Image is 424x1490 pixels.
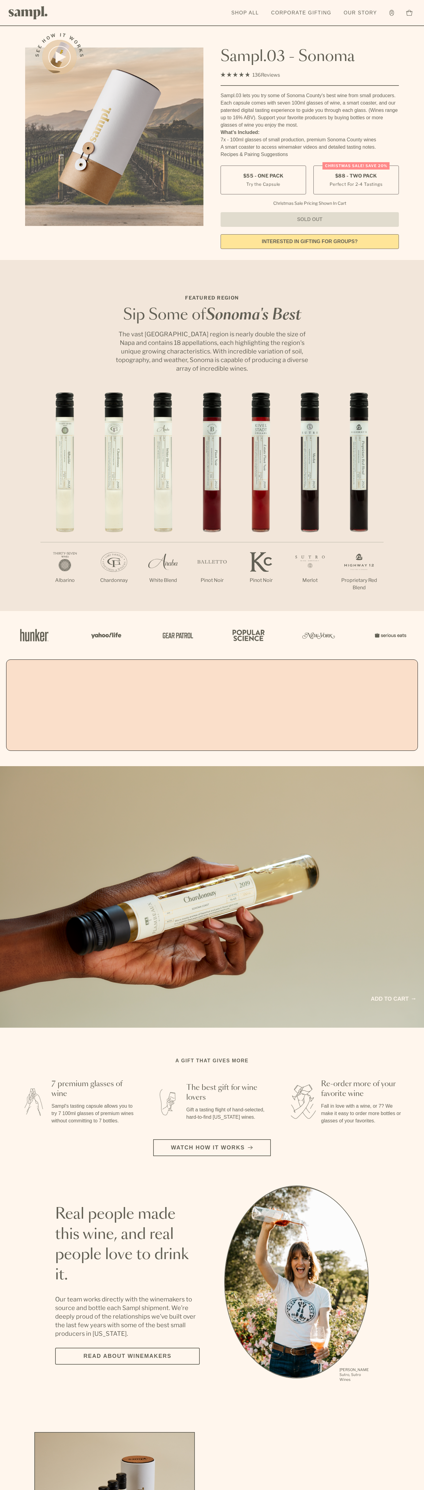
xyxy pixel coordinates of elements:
[176,1057,249,1064] h2: A gift that gives more
[55,1348,200,1365] a: Read about Winemakers
[335,173,377,179] span: $88 - Two Pack
[221,48,399,66] h1: Sampl.03 - Sonoma
[335,392,384,611] li: 7 / 7
[252,72,261,78] span: 136
[237,392,286,604] li: 5 / 7
[261,72,280,78] span: Reviews
[228,6,262,20] a: Shop All
[323,162,390,170] div: Christmas SALE! Save 20%
[221,136,399,143] li: 7x - 100ml glasses of small production, premium Sonoma County wines
[186,1106,270,1121] p: Gift a tasting flight of hand-selected, hard-to-find [US_STATE] wines.
[221,151,399,158] li: Recipes & Pairing Suggestions
[229,622,266,648] img: Artboard_4_28b4d326-c26e-48f9-9c80-911f17d6414e_x450.png
[51,1102,135,1125] p: Sampl's tasting capsule allows you to try 7 100ml glasses of premium wines without committing to ...
[138,577,187,584] p: White Blend
[341,6,380,20] a: Our Story
[339,1367,369,1382] p: [PERSON_NAME] Sutro, Sutro Wines
[221,92,399,129] div: Sampl.03 lets you try some of Sonoma County's best wine from small producers. Each capsule comes ...
[286,577,335,584] p: Merlot
[158,622,195,648] img: Artboard_5_7fdae55a-36fd-43f7-8bfd-f74a06a2878e_x450.png
[206,308,301,323] em: Sonoma's Best
[114,330,310,373] p: The vast [GEOGRAPHIC_DATA] region is nearly double the size of Napa and contains 18 appellations,...
[221,143,399,151] li: A smart coaster to access winemaker videos and detailed tasting notes.
[187,392,237,604] li: 4 / 7
[221,130,259,135] strong: What’s Included:
[51,1079,135,1099] h3: 7 premium glasses of wine
[55,1295,200,1338] p: Our team works directly with the winemakers to source and bottle each Sampl shipment. We’re deepl...
[153,1139,271,1156] button: Watch how it works
[268,6,335,20] a: Corporate Gifting
[246,181,280,187] small: Try the Capsule
[237,577,286,584] p: Pinot Noir
[335,577,384,591] p: Proprietary Red Blend
[55,1204,200,1285] h2: Real people made this wine, and real people love to drink it.
[286,392,335,604] li: 6 / 7
[16,622,53,648] img: Artboard_1_c8cd28af-0030-4af1-819c-248e302c7f06_x450.png
[330,181,382,187] small: Perfect For 2-4 Tastings
[371,622,408,648] img: Artboard_7_5b34974b-f019-449e-91fb-745f8d0877ee_x450.png
[25,48,203,226] img: Sampl.03 - Sonoma
[224,1186,369,1383] div: slide 1
[40,392,89,604] li: 1 / 7
[371,995,415,1003] a: Add to cart
[321,1079,404,1099] h3: Re-order more of your favorite wine
[89,577,138,584] p: Chardonnay
[114,308,310,323] h2: Sip Some of
[40,577,89,584] p: Albarino
[9,6,48,19] img: Sampl logo
[221,212,399,227] button: Sold Out
[321,1102,404,1125] p: Fall in love with a wine, or 7? We make it easy to order more bottles or glasses of your favorites.
[186,1083,270,1102] h3: The best gift for wine lovers
[221,71,280,79] div: 136Reviews
[138,392,187,604] li: 3 / 7
[187,577,237,584] p: Pinot Noir
[270,201,349,206] li: Christmas Sale Pricing Shown In Cart
[87,622,124,648] img: Artboard_6_04f9a106-072f-468a-bdd7-f11783b05722_x450.png
[243,173,284,179] span: $55 - One Pack
[114,294,310,302] p: Featured Region
[300,622,337,648] img: Artboard_3_0b291449-6e8c-4d07-b2c2-3f3601a19cd1_x450.png
[221,234,399,249] a: interested in gifting for groups?
[89,392,138,604] li: 2 / 7
[42,40,77,74] button: See how it works
[224,1186,369,1383] ul: carousel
